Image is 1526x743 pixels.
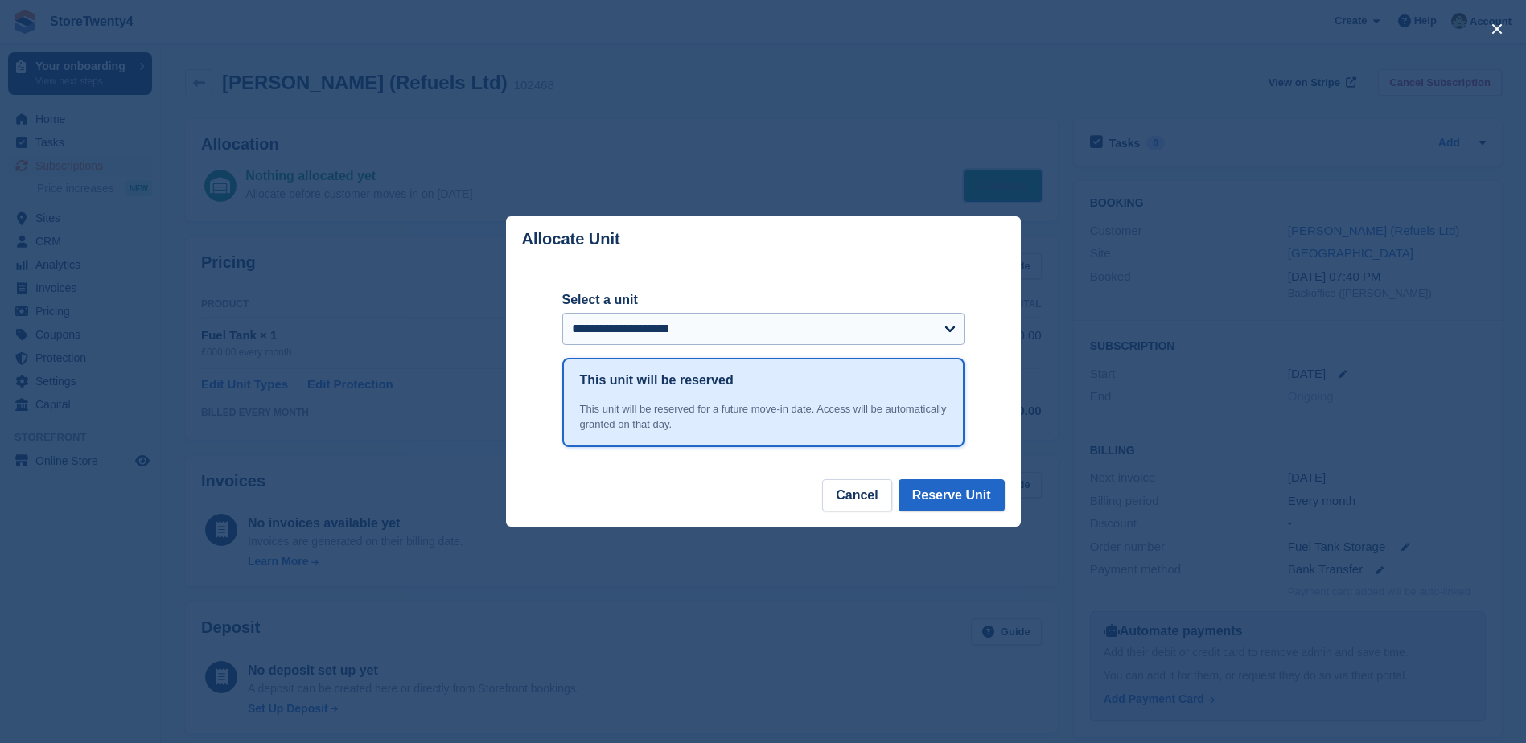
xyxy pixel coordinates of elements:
[580,371,734,390] h1: This unit will be reserved
[1484,16,1510,42] button: close
[562,290,965,310] label: Select a unit
[899,479,1005,511] button: Reserve Unit
[522,230,620,248] p: Allocate Unit
[580,401,947,433] div: This unit will be reserved for a future move-in date. Access will be automatically granted on tha...
[822,479,891,511] button: Cancel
